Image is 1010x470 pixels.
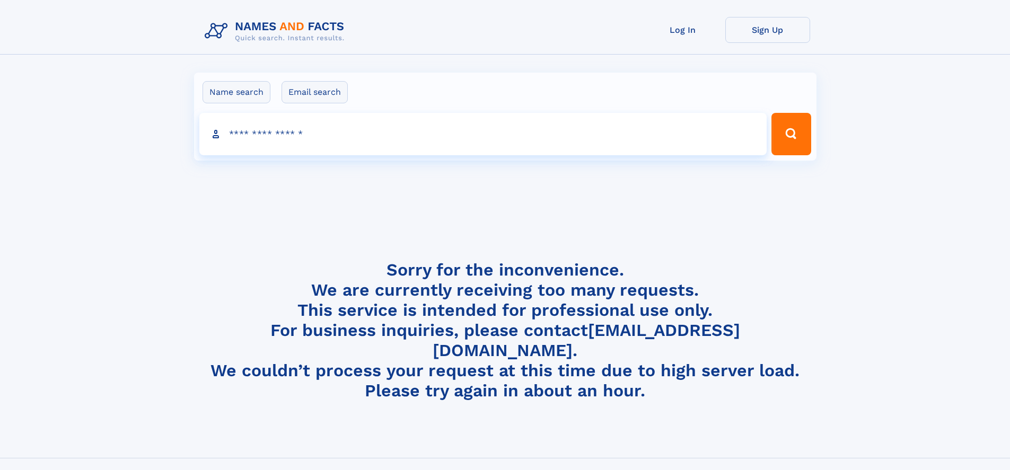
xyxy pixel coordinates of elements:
[725,17,810,43] a: Sign Up
[203,81,270,103] label: Name search
[771,113,811,155] button: Search Button
[433,320,740,360] a: [EMAIL_ADDRESS][DOMAIN_NAME]
[200,260,810,401] h4: Sorry for the inconvenience. We are currently receiving too many requests. This service is intend...
[282,81,348,103] label: Email search
[200,17,353,46] img: Logo Names and Facts
[199,113,767,155] input: search input
[640,17,725,43] a: Log In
